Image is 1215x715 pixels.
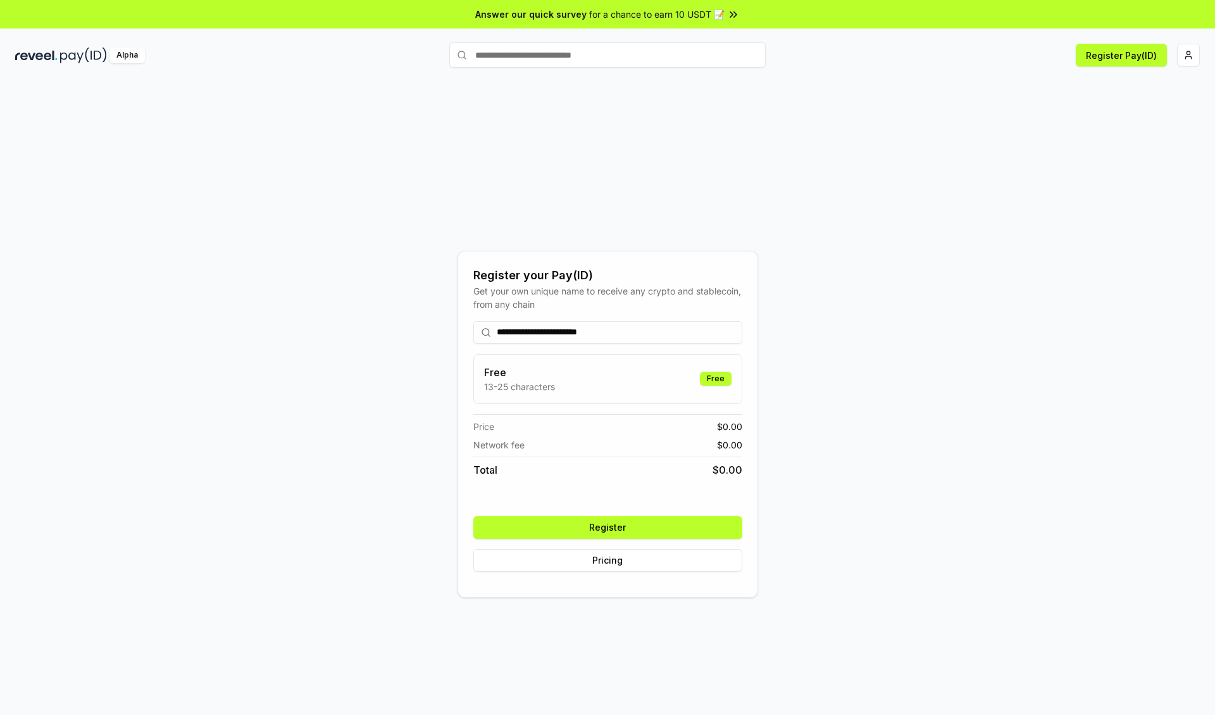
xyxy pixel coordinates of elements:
[60,47,107,63] img: pay_id
[473,549,742,572] button: Pricing
[473,462,497,478] span: Total
[1076,44,1167,66] button: Register Pay(ID)
[473,284,742,311] div: Get your own unique name to receive any crypto and stablecoin, from any chain
[717,438,742,452] span: $ 0.00
[473,420,494,433] span: Price
[473,267,742,284] div: Register your Pay(ID)
[589,8,725,21] span: for a chance to earn 10 USDT 📝
[484,365,555,380] h3: Free
[713,462,742,478] span: $ 0.00
[475,8,587,21] span: Answer our quick survey
[484,380,555,393] p: 13-25 characters
[15,47,58,63] img: reveel_dark
[473,516,742,539] button: Register
[717,420,742,433] span: $ 0.00
[109,47,145,63] div: Alpha
[473,438,525,452] span: Network fee
[700,372,732,386] div: Free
